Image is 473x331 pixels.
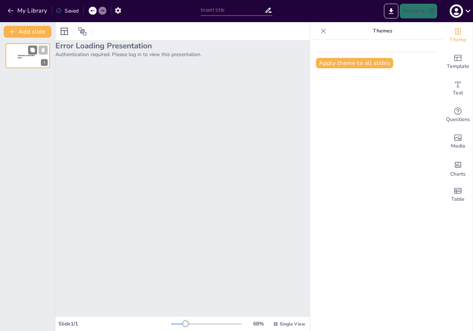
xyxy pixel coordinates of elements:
[6,43,50,68] div: 1
[316,58,393,68] button: Apply theme to all slides
[450,170,466,178] span: Charts
[443,155,473,182] div: Add charts and graphs
[55,41,310,51] h2: Error Loading Presentation
[249,320,267,327] div: 68 %
[56,7,79,14] div: Saved
[443,75,473,102] div: Add text boxes
[329,22,436,40] p: Themes
[443,182,473,208] div: Add a table
[58,25,70,37] div: Layout
[78,27,87,36] span: Position
[58,320,171,327] div: Slide 1 / 1
[443,102,473,128] div: Get real-time input from your audience
[18,55,35,59] span: Sendsteps presentation editor
[400,4,437,18] button: Present
[443,128,473,155] div: Add images, graphics, shapes or video
[201,5,264,15] input: Insert title
[443,22,473,49] div: Change the overall theme
[449,36,466,44] span: Theme
[28,45,37,54] button: Duplicate Slide
[451,195,465,203] span: Table
[443,49,473,75] div: Add ready made slides
[280,321,305,327] span: Single View
[6,5,50,17] button: My Library
[4,26,51,38] button: Add slide
[39,45,48,54] button: Cannot delete last slide
[55,51,310,58] p: Authentication required. Please log in to view this presentation.
[451,142,465,150] span: Media
[41,59,48,66] div: 1
[453,89,463,97] span: Text
[446,115,470,124] span: Questions
[384,4,398,18] button: Export to PowerPoint
[447,62,469,70] span: Template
